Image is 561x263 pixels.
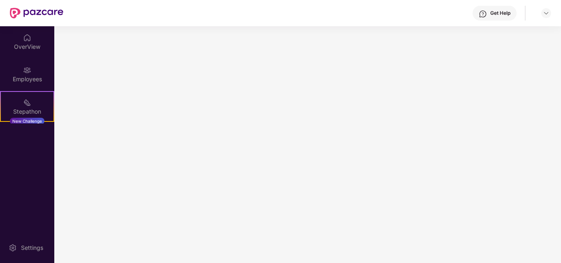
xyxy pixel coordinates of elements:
[1,107,53,116] div: Stepathon
[19,244,46,252] div: Settings
[543,10,549,16] img: svg+xml;base64,PHN2ZyBpZD0iRHJvcGRvd24tMzJ4MzIiIHhtbG5zPSJodHRwOi8vd3d3LnczLm9yZy8yMDAwL3N2ZyIgd2...
[10,8,63,18] img: New Pazcare Logo
[490,10,510,16] div: Get Help
[23,98,31,107] img: svg+xml;base64,PHN2ZyB4bWxucz0iaHR0cDovL3d3dy53My5vcmcvMjAwMC9zdmciIHdpZHRoPSIyMSIgaGVpZ2h0PSIyMC...
[23,34,31,42] img: svg+xml;base64,PHN2ZyBpZD0iSG9tZSIgeG1sbnM9Imh0dHA6Ly93d3cudzMub3JnLzIwMDAvc3ZnIiB3aWR0aD0iMjAiIG...
[10,118,44,124] div: New Challenge
[9,244,17,252] img: svg+xml;base64,PHN2ZyBpZD0iU2V0dGluZy0yMHgyMCIgeG1sbnM9Imh0dHA6Ly93d3cudzMub3JnLzIwMDAvc3ZnIiB3aW...
[479,10,487,18] img: svg+xml;base64,PHN2ZyBpZD0iSGVscC0zMngzMiIgeG1sbnM9Imh0dHA6Ly93d3cudzMub3JnLzIwMDAvc3ZnIiB3aWR0aD...
[23,66,31,74] img: svg+xml;base64,PHN2ZyBpZD0iRW1wbG95ZWVzIiB4bWxucz0iaHR0cDovL3d3dy53My5vcmcvMjAwMC9zdmciIHdpZHRoPS...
